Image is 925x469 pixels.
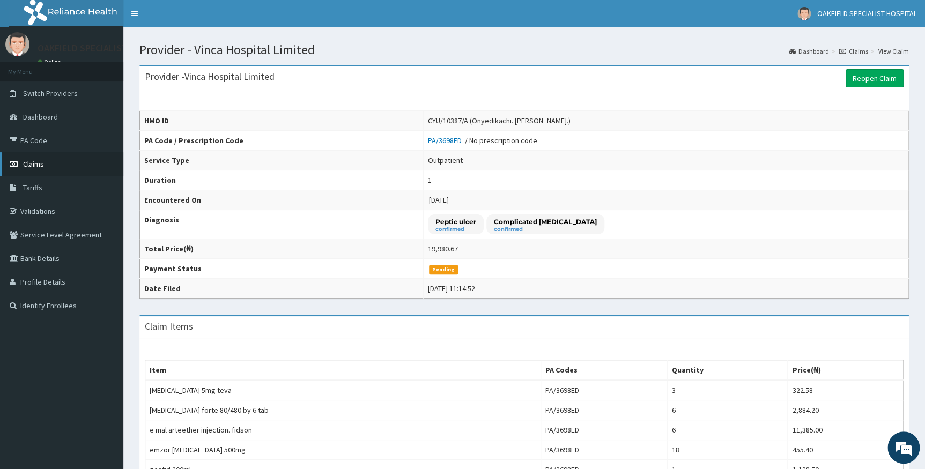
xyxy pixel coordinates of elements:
[428,155,463,166] div: Outpatient
[846,69,904,87] a: Reopen Claim
[788,360,904,381] th: Price(₦)
[145,420,541,440] td: e mal arteether injection. fidson
[140,111,424,131] th: HMO ID
[140,279,424,299] th: Date Filed
[839,47,868,56] a: Claims
[788,400,904,420] td: 2,884.20
[5,32,29,56] img: User Image
[797,7,811,20] img: User Image
[668,360,788,381] th: Quantity
[145,380,541,400] td: [MEDICAL_DATA] 5mg teva
[428,243,458,254] div: 19,980.67
[789,47,829,56] a: Dashboard
[428,283,475,294] div: [DATE] 11:14:52
[62,135,148,243] span: We're online!
[140,170,424,190] th: Duration
[23,159,44,169] span: Claims
[428,115,571,126] div: CYU/10387/A (Onyedikachi. [PERSON_NAME].)
[56,60,180,74] div: Chat with us now
[140,190,424,210] th: Encountered On
[541,440,667,460] td: PA/3698ED
[788,420,904,440] td: 11,385.00
[23,88,78,98] span: Switch Providers
[428,175,432,185] div: 1
[541,400,667,420] td: PA/3698ED
[23,112,58,122] span: Dashboard
[429,265,458,274] span: Pending
[145,400,541,420] td: [MEDICAL_DATA] forte 80/480 by 6 tab
[435,217,476,226] p: Peptic ulcer
[878,47,909,56] a: View Claim
[428,135,537,146] div: / No prescription code
[541,380,667,400] td: PA/3698ED
[23,183,42,192] span: Tariffs
[668,380,788,400] td: 3
[541,360,667,381] th: PA Codes
[541,420,667,440] td: PA/3698ED
[494,217,597,226] p: Complicated [MEDICAL_DATA]
[38,58,63,66] a: Online
[145,72,275,81] h3: Provider - Vinca Hospital Limited
[140,210,424,239] th: Diagnosis
[38,43,172,53] p: OAKFIELD SPECIALIST HOSPITAL
[494,227,597,232] small: confirmed
[145,360,541,381] th: Item
[788,380,904,400] td: 322.58
[5,293,204,330] textarea: Type your message and hit 'Enter'
[668,400,788,420] td: 6
[145,440,541,460] td: emzor [MEDICAL_DATA] 500mg
[145,322,193,331] h3: Claim Items
[140,259,424,279] th: Payment Status
[140,239,424,259] th: Total Price(₦)
[176,5,202,31] div: Minimize live chat window
[140,151,424,170] th: Service Type
[139,43,909,57] h1: Provider - Vinca Hospital Limited
[140,131,424,151] th: PA Code / Prescription Code
[668,420,788,440] td: 6
[435,227,476,232] small: confirmed
[817,9,917,18] span: OAKFIELD SPECIALIST HOSPITAL
[20,54,43,80] img: d_794563401_company_1708531726252_794563401
[428,136,465,145] a: PA/3698ED
[668,440,788,460] td: 18
[429,195,449,205] span: [DATE]
[788,440,904,460] td: 455.40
